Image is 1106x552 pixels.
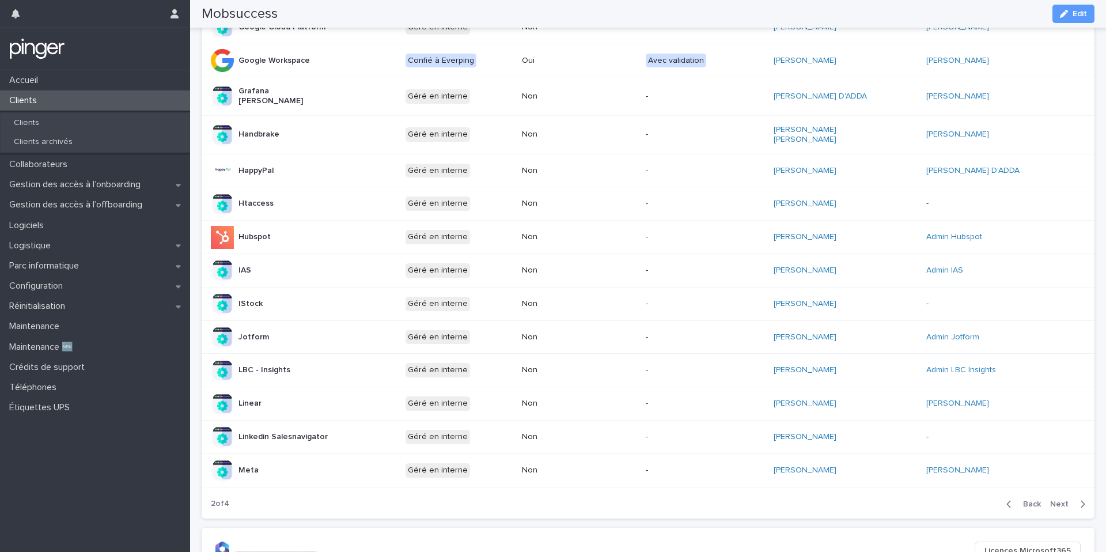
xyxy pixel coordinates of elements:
[5,179,150,190] p: Gestion des accès à l’onboarding
[406,89,470,104] div: Géré en interne
[522,166,618,176] p: Non
[774,399,836,409] a: [PERSON_NAME]
[646,54,706,68] div: Avec validation
[774,92,867,101] a: [PERSON_NAME] D'ADDA
[5,220,53,231] p: Logiciels
[522,399,618,409] p: Non
[774,125,870,145] a: [PERSON_NAME] [PERSON_NAME]
[5,75,47,86] p: Accueil
[238,299,263,309] p: IStock
[522,130,618,139] p: Non
[5,159,77,170] p: Collaborateurs
[646,332,742,342] p: -
[774,365,836,375] a: [PERSON_NAME]
[406,430,470,444] div: Géré en interne
[238,266,251,275] p: IAS
[406,230,470,244] div: Géré en interne
[5,240,60,251] p: Logistique
[926,399,989,409] a: [PERSON_NAME]
[238,199,274,209] p: Htaccess
[238,365,290,375] p: LBC - Insights
[522,199,618,209] p: Non
[406,363,470,377] div: Géré en interne
[5,402,79,413] p: Étiquettes UPS
[522,466,618,475] p: Non
[406,127,470,142] div: Géré en interne
[202,221,1094,254] tr: HubspotGéré en interneNon-[PERSON_NAME] Admin Hubspot
[5,281,72,292] p: Configuration
[774,466,836,475] a: [PERSON_NAME]
[646,299,742,309] p: -
[238,432,328,442] p: Linkedin Salesnavigator
[522,92,618,101] p: Non
[202,115,1094,154] tr: HandbrakeGéré en interneNon-[PERSON_NAME] [PERSON_NAME] [PERSON_NAME]
[646,466,742,475] p: -
[926,432,1022,442] p: -
[238,130,279,139] p: Handbrake
[926,332,979,342] a: Admin Jotform
[926,130,989,139] a: [PERSON_NAME]
[202,154,1094,187] tr: HappyPalGéré en interneNon-[PERSON_NAME] [PERSON_NAME] D'ADDA
[238,86,335,106] p: Grafana [PERSON_NAME]
[5,199,151,210] p: Gestion des accès à l’offboarding
[406,330,470,345] div: Géré en interne
[926,92,989,101] a: [PERSON_NAME]
[202,453,1094,487] tr: MetaGéré en interneNon-[PERSON_NAME] [PERSON_NAME]
[5,382,66,393] p: Téléphones
[202,44,1094,77] tr: Google WorkspaceConfié à EverpingOuiAvec validation[PERSON_NAME] [PERSON_NAME]
[238,332,269,342] p: Jotform
[774,199,836,209] a: [PERSON_NAME]
[522,432,618,442] p: Non
[202,320,1094,354] tr: JotformGéré en interneNon-[PERSON_NAME] Admin Jotform
[202,187,1094,221] tr: HtaccessGéré en interneNon-[PERSON_NAME] -
[646,199,742,209] p: -
[5,260,88,271] p: Parc informatique
[522,232,618,242] p: Non
[202,254,1094,287] tr: IASGéré en interneNon-[PERSON_NAME] Admin IAS
[406,396,470,411] div: Géré en interne
[926,56,989,66] a: [PERSON_NAME]
[202,77,1094,116] tr: Grafana [PERSON_NAME]Géré en interneNon-[PERSON_NAME] D'ADDA [PERSON_NAME]
[406,297,470,311] div: Géré en interne
[774,56,836,66] a: [PERSON_NAME]
[202,6,278,22] h2: Mobsuccess
[646,365,742,375] p: -
[1016,500,1041,508] span: Back
[646,232,742,242] p: -
[202,420,1094,453] tr: Linkedin SalesnavigatorGéré en interneNon-[PERSON_NAME] -
[5,321,69,332] p: Maintenance
[5,362,94,373] p: Crédits de support
[522,56,618,66] p: Oui
[926,199,1022,209] p: -
[646,130,742,139] p: -
[522,299,618,309] p: Non
[926,466,989,475] a: [PERSON_NAME]
[774,332,836,342] a: [PERSON_NAME]
[406,263,470,278] div: Géré en interne
[406,164,470,178] div: Géré en interne
[926,232,982,242] a: Admin Hubspot
[646,432,742,442] p: -
[926,266,963,275] a: Admin IAS
[5,95,46,106] p: Clients
[646,399,742,409] p: -
[238,166,274,176] p: HappyPal
[774,166,836,176] a: [PERSON_NAME]
[1050,500,1075,508] span: Next
[646,92,742,101] p: -
[5,301,74,312] p: Réinitialisation
[926,166,1020,176] a: [PERSON_NAME] D'ADDA
[238,56,310,66] p: Google Workspace
[406,463,470,478] div: Géré en interne
[238,399,262,409] p: Linear
[646,266,742,275] p: -
[238,466,259,475] p: Meta
[926,365,996,375] a: Admin LBC Insights
[406,54,476,68] div: Confié à Everping
[5,118,48,128] p: Clients
[926,299,1022,309] p: -
[202,387,1094,421] tr: LinearGéré en interneNon-[PERSON_NAME] [PERSON_NAME]
[522,332,618,342] p: Non
[774,299,836,309] a: [PERSON_NAME]
[202,354,1094,387] tr: LBC - InsightsGéré en interneNon-[PERSON_NAME] Admin LBC Insights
